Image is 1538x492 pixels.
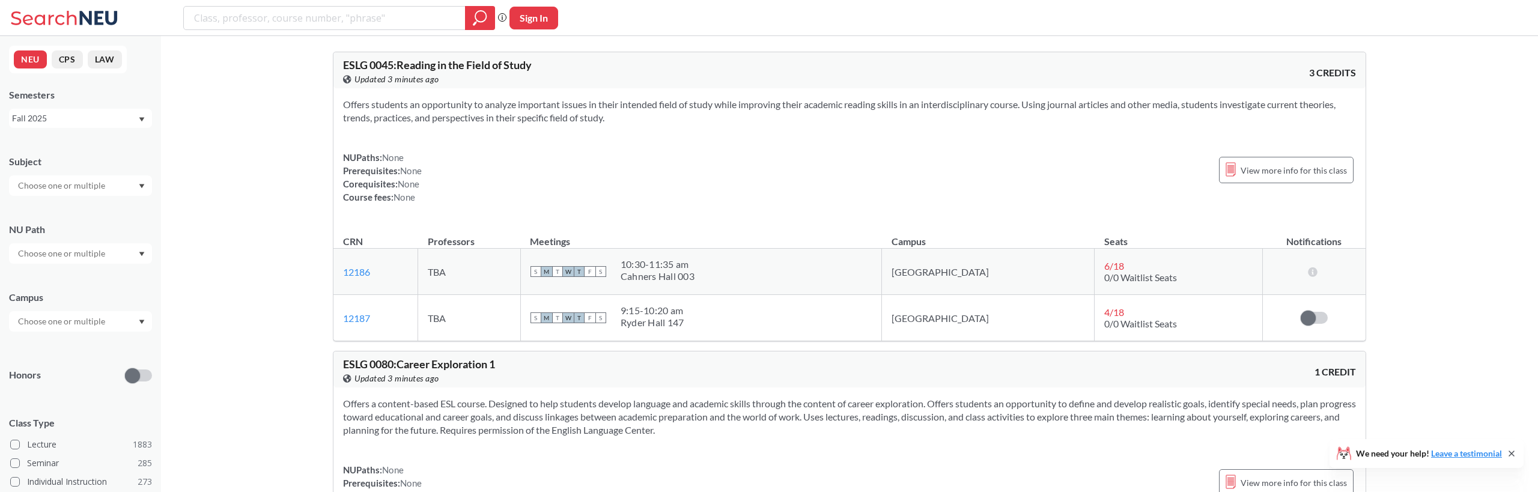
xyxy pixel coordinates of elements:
[1241,475,1347,490] span: View more info for this class
[139,252,145,257] svg: Dropdown arrow
[585,312,595,323] span: F
[9,243,152,264] div: Dropdown arrow
[10,455,152,471] label: Seminar
[9,175,152,196] div: Dropdown arrow
[418,249,521,295] td: TBA
[14,50,47,68] button: NEU
[12,246,113,261] input: Choose one or multiple
[400,478,422,488] span: None
[541,312,552,323] span: M
[139,320,145,324] svg: Dropdown arrow
[343,151,422,204] div: NUPaths: Prerequisites: Corequisites: Course fees:
[1241,163,1347,178] span: View more info for this class
[139,117,145,122] svg: Dropdown arrow
[585,266,595,277] span: F
[621,305,684,317] div: 9:15 - 10:20 am
[354,73,439,86] span: Updated 3 minutes ago
[541,266,552,277] span: M
[530,266,541,277] span: S
[382,152,404,163] span: None
[9,368,41,382] p: Honors
[621,258,695,270] div: 10:30 - 11:35 am
[1262,223,1366,249] th: Notifications
[343,98,1356,124] section: Offers students an opportunity to analyze important issues in their intended field of study while...
[520,223,881,249] th: Meetings
[9,311,152,332] div: Dropdown arrow
[1104,260,1124,272] span: 6 / 18
[473,10,487,26] svg: magnifying glass
[1104,318,1177,329] span: 0/0 Waitlist Seats
[509,7,558,29] button: Sign In
[9,223,152,236] div: NU Path
[9,416,152,430] span: Class Type
[400,165,422,176] span: None
[1315,365,1356,378] span: 1 CREDIT
[9,109,152,128] div: Fall 2025Dropdown arrow
[1309,66,1356,79] span: 3 CREDITS
[621,317,684,329] div: Ryder Hall 147
[418,295,521,341] td: TBA
[382,464,404,475] span: None
[12,112,138,125] div: Fall 2025
[882,295,1095,341] td: [GEOGRAPHIC_DATA]
[595,266,606,277] span: S
[343,357,495,371] span: ESLG 0080 : Career Exploration 1
[595,312,606,323] span: S
[354,372,439,385] span: Updated 3 minutes ago
[133,438,152,451] span: 1883
[418,223,521,249] th: Professors
[343,58,532,71] span: ESLG 0045 : Reading in the Field of Study
[138,475,152,488] span: 273
[1095,223,1263,249] th: Seats
[465,6,495,30] div: magnifying glass
[10,474,152,490] label: Individual Instruction
[882,223,1095,249] th: Campus
[139,184,145,189] svg: Dropdown arrow
[9,155,152,168] div: Subject
[1104,272,1177,283] span: 0/0 Waitlist Seats
[552,266,563,277] span: T
[343,235,363,248] div: CRN
[574,312,585,323] span: T
[9,291,152,304] div: Campus
[343,397,1356,437] section: Offers a content-based ESL course. Designed to help students develop language and academic skills...
[563,266,574,277] span: W
[9,88,152,102] div: Semesters
[1104,306,1124,318] span: 4 / 18
[1356,449,1502,458] span: We need your help!
[343,266,370,278] a: 12186
[552,312,563,323] span: T
[88,50,122,68] button: LAW
[530,312,541,323] span: S
[12,314,113,329] input: Choose one or multiple
[882,249,1095,295] td: [GEOGRAPHIC_DATA]
[52,50,83,68] button: CPS
[574,266,585,277] span: T
[394,192,415,202] span: None
[1431,448,1502,458] a: Leave a testimonial
[398,178,419,189] span: None
[10,437,152,452] label: Lecture
[621,270,695,282] div: Cahners Hall 003
[563,312,574,323] span: W
[12,178,113,193] input: Choose one or multiple
[138,457,152,470] span: 285
[193,8,457,28] input: Class, professor, course number, "phrase"
[343,312,370,324] a: 12187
